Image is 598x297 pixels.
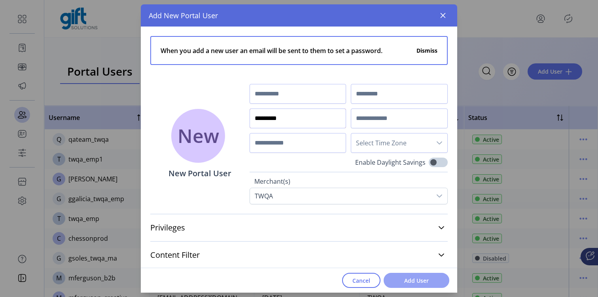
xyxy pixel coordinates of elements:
[150,224,185,232] span: Privileges
[150,219,448,236] a: Privileges
[352,276,370,285] span: Cancel
[150,246,448,264] a: Content Filter
[149,10,218,21] span: Add New Portal User
[161,42,382,59] span: When you add a new user an email will be sent to them to set a password.
[355,158,426,167] label: Enable Daylight Savings
[384,273,449,288] button: Add User
[342,273,380,288] button: Cancel
[250,188,278,204] div: TWQA
[431,133,447,152] div: dropdown trigger
[416,46,437,55] button: Dismiss
[178,122,219,150] span: New
[168,168,231,179] p: New Portal User
[254,177,443,188] label: Merchant(s)
[351,133,431,152] span: Select Time Zone
[394,276,439,285] span: Add User
[150,251,200,259] span: Content Filter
